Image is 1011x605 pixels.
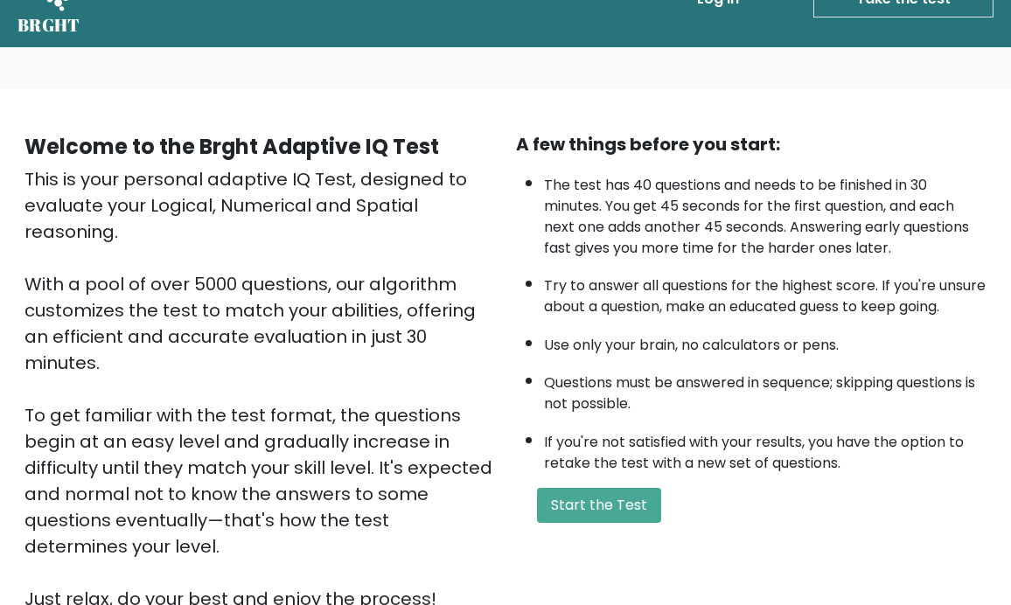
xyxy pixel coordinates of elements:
[544,423,987,474] li: If you're not satisfied with your results, you have the option to retake the test with a new set ...
[544,267,987,317] li: Try to answer all questions for the highest score. If you're unsure about a question, make an edu...
[516,131,987,157] div: A few things before you start:
[17,15,80,36] h5: BRGHT
[544,166,987,259] li: The test has 40 questions and needs to be finished in 30 minutes. You get 45 seconds for the firs...
[544,326,987,356] li: Use only your brain, no calculators or pens.
[544,364,987,414] li: Questions must be answered in sequence; skipping questions is not possible.
[24,132,439,161] b: Welcome to the Brght Adaptive IQ Test
[537,488,661,523] button: Start the Test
